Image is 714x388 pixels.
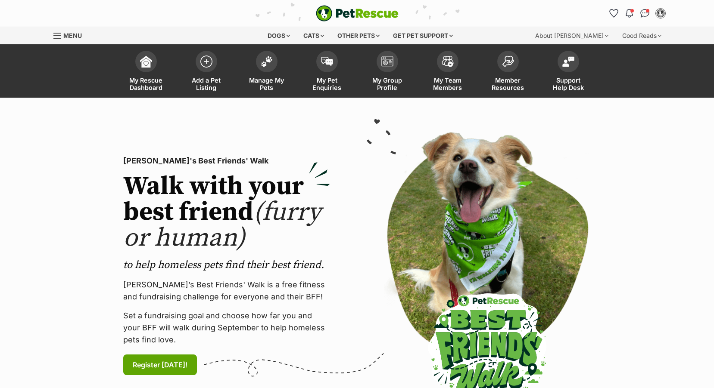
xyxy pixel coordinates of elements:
[297,46,357,98] a: My Pet Enquiries
[247,77,286,91] span: Manage My Pets
[187,77,226,91] span: Add a Pet Listing
[387,27,459,44] div: Get pet support
[656,9,665,18] img: Joanne Gibbs profile pic
[123,310,330,346] p: Set a fundraising goal and choose how far you and your BFF will walk during September to help hom...
[133,360,187,370] span: Register [DATE]!
[123,258,330,272] p: to help homeless pets find their best friend.
[489,77,527,91] span: Member Resources
[428,77,467,91] span: My Team Members
[654,6,667,20] button: My account
[502,55,514,67] img: member-resources-icon-8e73f808a243e03378d46382f2149f9095a855e16c252ad45f914b54edf8863c.svg
[261,56,273,67] img: manage-my-pets-icon-02211641906a0b7f246fdf0571729dbe1e7629f14944591b6c1af311fb30b64b.svg
[357,46,418,98] a: My Group Profile
[321,57,333,66] img: pet-enquiries-icon-7e3ad2cf08bfb03b45e93fb7055b45f3efa6380592205ae92323e6603595dc1f.svg
[123,155,330,167] p: [PERSON_NAME]'s Best Friends' Walk
[176,46,237,98] a: Add a Pet Listing
[262,27,296,44] div: Dogs
[442,56,454,67] img: team-members-icon-5396bd8760b3fe7c0b43da4ab00e1e3bb1a5d9ba89233759b79545d2d3fc5d0d.svg
[623,6,636,20] button: Notifications
[123,174,330,251] h2: Walk with your best friend
[478,46,538,98] a: Member Resources
[116,46,176,98] a: My Rescue Dashboard
[418,46,478,98] a: My Team Members
[607,6,667,20] ul: Account quick links
[538,46,599,98] a: Support Help Desk
[63,32,82,39] span: Menu
[562,56,574,67] img: help-desk-icon-fdf02630f3aa405de69fd3d07c3f3aa587a6932b1a1747fa1d2bba05be0121f9.svg
[316,5,399,22] a: PetRescue
[123,196,321,254] span: (furry or human)
[316,5,399,22] img: logo-e224e6f780fb5917bec1dbf3a21bbac754714ae5b6737aabdf751b685950b380.svg
[297,27,330,44] div: Cats
[626,9,633,18] img: notifications-46538b983faf8c2785f20acdc204bb7945ddae34d4c08c2a6579f10ce5e182be.svg
[638,6,652,20] a: Conversations
[127,77,165,91] span: My Rescue Dashboard
[640,9,649,18] img: chat-41dd97257d64d25036548639549fe6c8038ab92f7586957e7f3b1b290dea8141.svg
[140,55,152,68] img: dashboard-icon-eb2f2d2d3e046f16d808141f083e7271f6b2e854fb5c12c21221c1fb7104beca.svg
[616,27,667,44] div: Good Reads
[381,56,393,67] img: group-profile-icon-3fa3cf56718a62981997c0bc7e787c4b2cf8bcc04b72c1350f741eb67cf2f40e.svg
[331,27,386,44] div: Other pets
[123,354,197,375] a: Register [DATE]!
[607,6,621,20] a: Favourites
[308,77,346,91] span: My Pet Enquiries
[53,27,88,43] a: Menu
[200,55,212,68] img: add-pet-listing-icon-0afa8454b4691262ce3f59096e99ab1cd57d4a30225e0717b998d2c9b9846f56.svg
[368,77,407,91] span: My Group Profile
[529,27,614,44] div: About [PERSON_NAME]
[549,77,588,91] span: Support Help Desk
[123,279,330,303] p: [PERSON_NAME]’s Best Friends' Walk is a free fitness and fundraising challenge for everyone and t...
[237,46,297,98] a: Manage My Pets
